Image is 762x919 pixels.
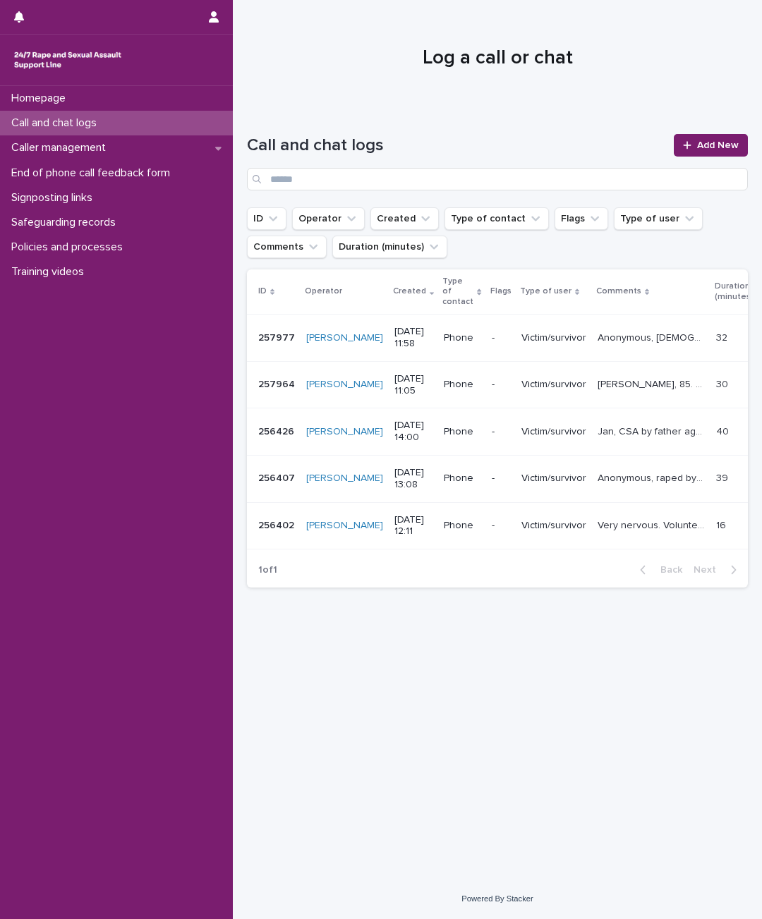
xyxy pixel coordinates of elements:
p: 39 [716,470,731,485]
p: Type of user [520,284,571,299]
p: Victim/survivor [521,473,586,485]
button: Back [629,564,688,576]
p: Phone [444,520,480,532]
p: 40 [716,423,732,438]
p: Very nervous. Volunteers at daycentre with homeless network and recently found out homeless men a... [598,517,708,532]
p: Phone [444,379,480,391]
p: ID [258,284,267,299]
p: Victim/survivor [521,332,586,344]
p: Created [393,284,426,299]
p: Call and chat logs [6,116,108,130]
p: 257977 [258,329,298,344]
p: 257964 [258,376,298,391]
button: Comments [247,236,327,258]
a: [PERSON_NAME] [306,379,383,391]
p: 1 of 1 [247,553,289,588]
a: Add New [674,134,748,157]
p: - [492,473,510,485]
button: Type of user [614,207,703,230]
p: Comments [596,284,641,299]
p: Safeguarding records [6,216,127,229]
button: Created [370,207,439,230]
a: Powered By Stacker [461,894,533,903]
a: [PERSON_NAME] [306,473,383,485]
p: - [492,332,510,344]
p: Phone [444,332,480,344]
span: Back [652,565,682,575]
p: Signposting links [6,191,104,205]
p: 30 [716,376,731,391]
p: [DATE] 12:11 [394,514,433,538]
input: Search [247,168,748,190]
a: [PERSON_NAME] [306,520,383,532]
p: Victim/survivor [521,426,586,438]
p: - [492,520,510,532]
button: Flags [555,207,608,230]
p: 256402 [258,517,297,532]
p: Policies and processes [6,241,134,254]
a: [PERSON_NAME] [306,332,383,344]
img: rhQMoQhaT3yELyF149Cw [11,46,124,74]
p: Victim/survivor [521,520,586,532]
p: 16 [716,517,729,532]
button: Duration (minutes) [332,236,447,258]
p: Operator [305,284,342,299]
button: Operator [292,207,365,230]
button: Type of contact [445,207,549,230]
p: [DATE] 11:58 [394,326,433,350]
p: Anonymous, female. Slurred speech, long pauses. Reports carer touched her down below. Waiting for... [598,329,708,344]
span: Next [694,565,725,575]
p: Homepage [6,92,77,105]
a: [PERSON_NAME] [306,426,383,438]
button: Next [688,564,748,576]
p: 32 [716,329,730,344]
p: End of phone call feedback form [6,166,181,180]
h1: Log a call or chat [247,47,748,71]
p: Flags [490,284,512,299]
p: Phone [444,426,480,438]
p: 256426 [258,423,297,438]
p: Duration (minutes) [715,279,754,305]
p: Phone [444,473,480,485]
p: [DATE] 13:08 [394,467,433,491]
p: Morris, 85. CSA by 12 year old girl who lived in opposite flat. Still struggling with “side effec... [598,376,708,391]
h1: Call and chat logs [247,135,665,156]
p: 256407 [258,470,298,485]
p: Training videos [6,265,95,279]
span: Add New [697,140,739,150]
p: [DATE] 11:05 [394,373,433,397]
p: Type of contact [442,274,473,310]
p: [DATE] 14:00 [394,420,433,444]
p: Anonymous, raped by man in orchestra in Dec 24 after going out and she got very drunk while he se... [598,470,708,485]
p: Jan, CSA by father aged 5-15. Explored feelings around emotional abandonment and betrayal by moth... [598,423,708,438]
button: ID [247,207,286,230]
p: - [492,379,510,391]
p: - [492,426,510,438]
p: Caller management [6,141,117,154]
p: Victim/survivor [521,379,586,391]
